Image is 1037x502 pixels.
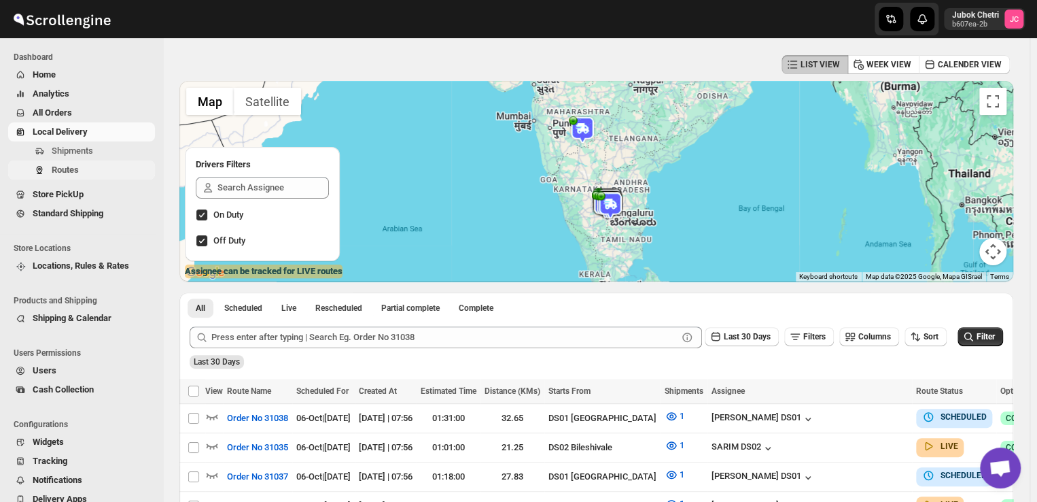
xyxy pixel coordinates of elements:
[33,475,82,485] span: Notifications
[33,437,64,447] span: Widgets
[680,440,684,450] span: 1
[8,471,155,490] button: Notifications
[711,412,815,426] button: [PERSON_NAME] DS01
[801,59,840,70] span: LIST VIEW
[211,327,678,348] input: Press enter after typing | Search Eg. Order No 31038
[548,470,656,484] div: DS01 [GEOGRAPHIC_DATA]
[548,441,656,454] div: DS02 Bileshivale
[194,357,240,367] span: Last 30 Days
[980,448,1021,488] div: Open chat
[941,441,958,451] b: LIVE
[359,441,412,454] div: [DATE] | 07:56
[359,386,397,396] span: Created At
[957,327,1003,346] button: Filter
[921,439,958,453] button: LIVE
[33,456,67,466] span: Tracking
[858,332,891,341] span: Columns
[952,10,999,20] p: Jubok Chetri
[924,332,938,341] span: Sort
[8,161,155,180] button: Routes
[941,471,987,480] b: SCHEDULED
[8,256,155,275] button: Locations, Rules & Rates
[52,146,93,156] span: Shipments
[196,158,329,171] h2: Drivers Filters
[14,52,156,63] span: Dashboard
[866,273,982,280] span: Map data ©2025 Google, Mapa GISrael
[14,243,156,254] span: Store Locations
[8,452,155,471] button: Tracking
[296,471,351,482] span: 06-Oct | [DATE]
[799,272,858,282] button: Keyboard shortcuts
[711,471,815,484] button: [PERSON_NAME] DS01
[916,386,963,396] span: Route Status
[33,88,69,99] span: Analytics
[33,127,88,137] span: Local Delivery
[219,407,296,429] button: Order No 31038
[213,210,243,220] span: On Duty
[839,327,899,346] button: Columns
[8,433,155,452] button: Widgets
[183,264,228,282] img: Google
[705,327,779,346] button: Last 30 Days
[14,295,156,306] span: Products and Shipping
[8,84,155,103] button: Analytics
[33,365,56,375] span: Users
[14,348,156,358] span: Users Permissions
[977,332,995,341] span: Filter
[381,303,440,314] span: Partial complete
[680,411,684,421] span: 1
[33,384,94,395] span: Cash Collection
[8,103,155,122] button: All Orders
[921,410,987,424] button: SCHEDULED
[224,303,262,314] span: Scheduled
[485,441,540,454] div: 21.25
[8,141,155,161] button: Shipments
[485,412,540,425] div: 32.65
[904,327,947,346] button: Sort
[803,332,826,341] span: Filters
[8,380,155,399] button: Cash Collection
[847,55,919,74] button: WEEK VIEW
[979,88,1006,115] button: Toggle fullscreen view
[227,441,288,454] span: Order No 31035
[14,419,156,430] span: Configurations
[8,65,155,84] button: Home
[711,386,745,396] span: Assignee
[421,412,476,425] div: 01:31:00
[548,386,591,396] span: Starts From
[656,464,692,486] button: 1
[33,208,103,218] span: Standard Shipping
[188,299,213,318] button: All routes
[8,361,155,380] button: Users
[281,303,296,314] span: Live
[213,235,245,246] span: Off Duty
[11,2,113,36] img: ScrollEngine
[33,261,129,271] span: Locations, Rules & Rates
[33,189,84,199] span: Store PickUp
[711,441,775,455] button: SARIM DS02
[680,469,684,480] span: 1
[227,412,288,425] span: Order No 31038
[866,59,911,70] span: WEEK VIEW
[234,88,301,115] button: Show satellite imagery
[1010,15,1019,24] text: JC
[421,386,476,396] span: Estimated Time
[421,441,476,454] div: 01:01:00
[205,386,223,396] span: View
[665,386,703,396] span: Shipments
[227,470,288,484] span: Order No 31037
[421,470,476,484] div: 01:18:00
[990,273,1009,280] a: Terms (opens in new tab)
[359,470,412,484] div: [DATE] | 07:56
[183,264,228,282] a: Open this area in Google Maps (opens a new window)
[196,303,205,314] span: All
[315,303,362,314] span: Rescheduled
[944,8,1025,30] button: User menu
[921,469,987,482] button: SCHEDULED
[656,405,692,427] button: 1
[724,332,771,341] span: Last 30 Days
[219,437,296,458] button: Order No 31035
